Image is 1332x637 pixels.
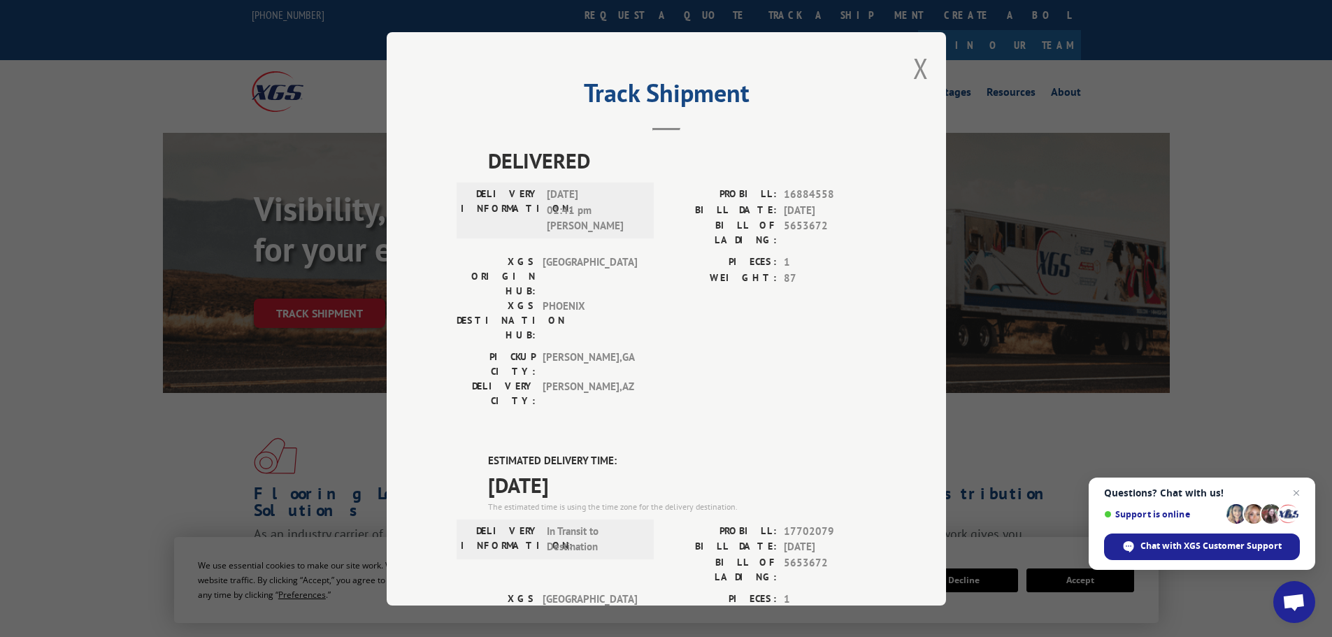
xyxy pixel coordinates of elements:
span: [PERSON_NAME] , AZ [543,379,637,408]
label: DELIVERY INFORMATION: [461,187,540,234]
span: [DATE] [488,468,876,500]
span: DELIVERED [488,145,876,176]
span: [GEOGRAPHIC_DATA] [543,255,637,299]
span: PHOENIX [543,299,637,343]
span: Close chat [1288,485,1305,501]
label: DELIVERY CITY: [457,379,536,408]
span: [DATE] 01:41 pm [PERSON_NAME] [547,187,641,234]
span: 5653672 [784,554,876,584]
span: Questions? Chat with us! [1104,487,1300,499]
div: The estimated time is using the time zone for the delivery destination. [488,500,876,513]
span: [DATE] [784,539,876,555]
span: 87 [784,270,876,286]
label: XGS ORIGIN HUB: [457,255,536,299]
label: PROBILL: [666,187,777,203]
label: BILL DATE: [666,202,777,218]
div: Chat with XGS Customer Support [1104,534,1300,560]
span: In Transit to Destination [547,523,641,554]
label: BILL OF LADING: [666,218,777,248]
button: Close modal [913,50,929,87]
label: PIECES: [666,591,777,607]
label: DELIVERY INFORMATION: [461,523,540,554]
span: 1 [784,591,876,607]
span: Chat with XGS Customer Support [1140,540,1282,552]
span: 16884558 [784,187,876,203]
span: [GEOGRAPHIC_DATA] [543,591,637,635]
label: XGS DESTINATION HUB: [457,299,536,343]
label: WEIGHT: [666,270,777,286]
label: PICKUP CITY: [457,350,536,379]
span: [DATE] [784,202,876,218]
label: BILL DATE: [666,539,777,555]
label: PROBILL: [666,523,777,539]
span: Support is online [1104,509,1222,520]
span: [PERSON_NAME] , GA [543,350,637,379]
label: ESTIMATED DELIVERY TIME: [488,453,876,469]
span: 17702079 [784,523,876,539]
span: 1 [784,255,876,271]
div: Open chat [1273,581,1315,623]
h2: Track Shipment [457,83,876,110]
span: 5653672 [784,218,876,248]
label: PIECES: [666,255,777,271]
label: BILL OF LADING: [666,554,777,584]
label: XGS ORIGIN HUB: [457,591,536,635]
